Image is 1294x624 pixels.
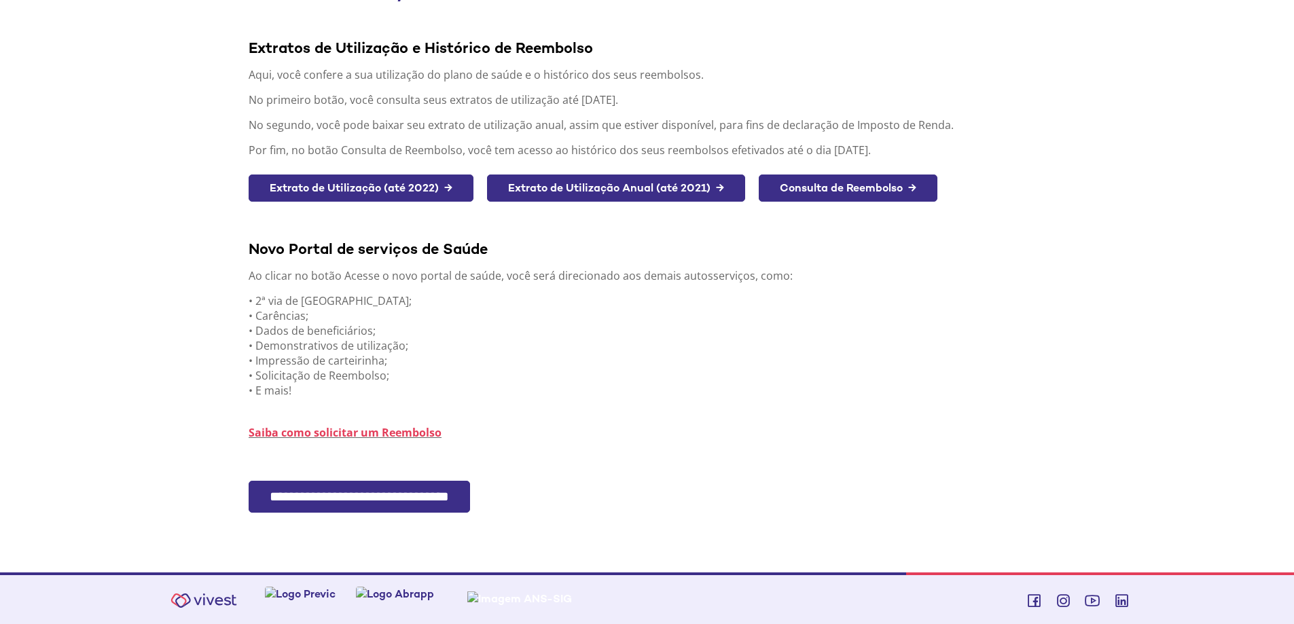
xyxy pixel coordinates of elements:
[265,587,336,601] img: Logo Previc
[249,175,473,202] a: Extrato de Utilização (até 2022) →
[454,587,517,601] img: Logo ANS
[163,585,245,616] img: Vivest
[356,587,434,601] img: Logo Abrapp
[759,175,937,202] a: Consulta de Reembolso →
[249,239,1056,258] div: Novo Portal de serviços de Saúde
[249,92,1056,107] p: No primeiro botão, você consulta seus extratos de utilização até [DATE].
[249,117,1056,132] p: No segundo, você pode baixar seu extrato de utilização anual, assim que estiver disponível, para ...
[249,268,1056,283] p: Ao clicar no botão Acesse o novo portal de saúde, você será direcionado aos demais autosserviços,...
[249,143,1056,158] p: Por fim, no botão Consulta de Reembolso, você tem acesso ao histórico dos seus reembolsos efetiva...
[487,175,745,202] a: Extrato de Utilização Anual (até 2021) →
[530,587,634,601] img: Imagem ANS-SIG
[249,425,442,440] a: Saiba como solicitar um Reembolso
[249,293,1056,398] p: • 2ª via de [GEOGRAPHIC_DATA]; • Carências; • Dados de beneficiários; • Demonstrativos de utiliza...
[249,38,1056,57] div: Extratos de Utilização e Histórico de Reembolso
[249,481,1056,547] section: <span lang="pt-BR" dir="ltr">FacPlanPortlet - SSO Fácil</span>
[249,67,1056,82] p: Aqui, você confere a sua utilização do plano de saúde e o histórico dos seus reembolsos.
